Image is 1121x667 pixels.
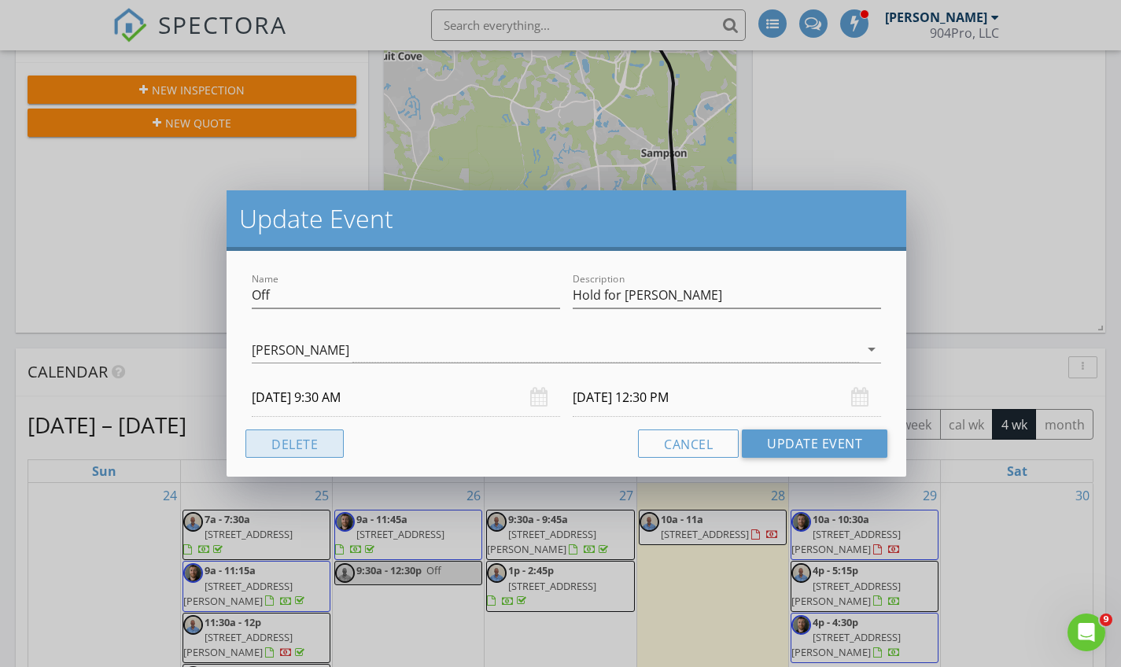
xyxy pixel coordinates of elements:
[239,203,894,234] h2: Update Event
[245,429,344,458] button: Delete
[573,378,881,417] input: Select date
[1068,614,1105,651] iframe: Intercom live chat
[1100,614,1112,626] span: 9
[252,378,560,417] input: Select date
[252,343,349,357] div: [PERSON_NAME]
[742,429,887,458] button: Update Event
[638,429,739,458] button: Cancel
[862,340,881,359] i: arrow_drop_down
